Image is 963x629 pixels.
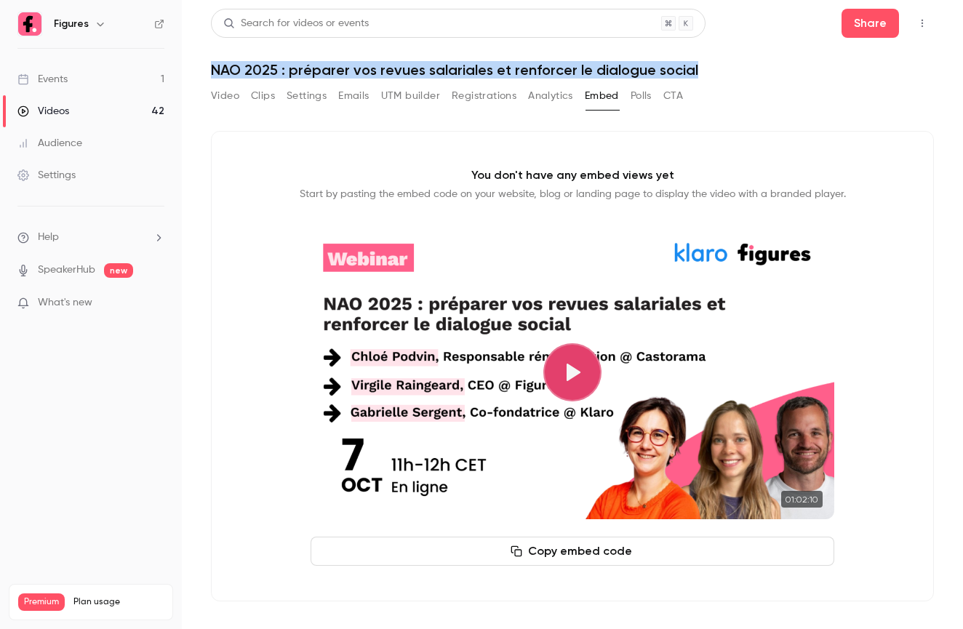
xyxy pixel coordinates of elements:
span: new [104,263,133,278]
button: CTA [663,84,683,108]
a: SpeakerHub [38,263,95,278]
button: Clips [251,84,275,108]
h1: NAO 2025 : préparer vos revues salariales et renforcer le dialogue social [211,61,934,79]
li: help-dropdown-opener [17,230,164,245]
span: Plan usage [73,596,164,608]
span: Help [38,230,59,245]
span: Premium [18,593,65,611]
iframe: Noticeable Trigger [147,297,164,310]
button: Video [211,84,239,108]
time: 01:02:10 [781,491,823,508]
button: Registrations [452,84,516,108]
div: Search for videos or events [223,16,369,31]
p: Start by pasting the embed code on your website, blog or landing page to display the video with a... [300,187,846,201]
div: Events [17,72,68,87]
button: UTM builder [381,84,440,108]
div: Settings [17,168,76,183]
span: What's new [38,295,92,311]
h6: Figures [54,17,89,31]
button: Embed [585,84,619,108]
button: Share [842,9,899,38]
p: You don't have any embed views yet [471,167,674,184]
button: Top Bar Actions [911,12,934,35]
button: Emails [338,84,369,108]
div: Videos [17,104,69,119]
div: Audience [17,136,82,151]
button: Polls [631,84,652,108]
button: Play video [543,343,602,401]
button: Copy embed code [311,537,834,566]
button: Analytics [528,84,573,108]
section: Cover [311,225,834,519]
img: Figures [18,12,41,36]
button: Settings [287,84,327,108]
